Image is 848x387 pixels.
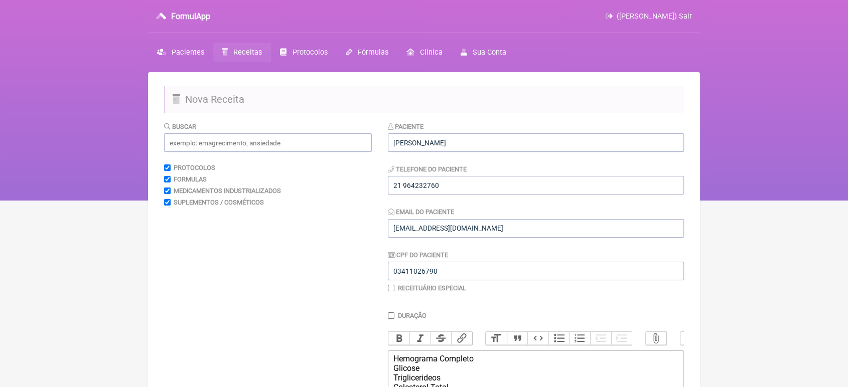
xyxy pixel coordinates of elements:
button: Attach Files [646,332,667,345]
label: Paciente [388,123,423,130]
a: Receitas [213,43,271,62]
button: Strikethrough [431,332,452,345]
label: Receituário Especial [398,284,466,292]
label: Email do Paciente [388,208,454,216]
span: Receitas [233,48,262,57]
button: Decrease Level [590,332,611,345]
span: Fórmulas [358,48,388,57]
label: Medicamentos Industrializados [174,187,281,195]
label: Protocolos [174,164,215,171]
a: Fórmulas [337,43,397,62]
button: Italic [409,332,431,345]
span: Clínica [420,48,443,57]
a: Clínica [397,43,452,62]
button: Increase Level [611,332,632,345]
span: Protocolos [293,48,328,57]
button: Heading [486,332,507,345]
button: Link [451,332,472,345]
a: Pacientes [148,43,213,62]
h3: FormulApp [171,12,210,21]
a: Protocolos [271,43,336,62]
label: Buscar [164,123,196,130]
label: Duração [398,312,427,319]
button: Quote [507,332,528,345]
button: Undo [680,332,701,345]
label: Telefone do Paciente [388,165,467,173]
span: Pacientes [172,48,204,57]
label: Formulas [174,175,207,183]
h2: Nova Receita [164,86,684,113]
span: Sua Conta [473,48,506,57]
a: Sua Conta [452,43,515,62]
button: Numbers [569,332,590,345]
input: exemplo: emagrecimento, ansiedade [164,133,372,152]
button: Bold [388,332,409,345]
span: ([PERSON_NAME]) Sair [617,12,692,21]
label: CPF do Paciente [388,251,448,259]
a: ([PERSON_NAME]) Sair [606,12,692,21]
button: Bullets [548,332,570,345]
label: Suplementos / Cosméticos [174,199,264,206]
button: Code [527,332,548,345]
